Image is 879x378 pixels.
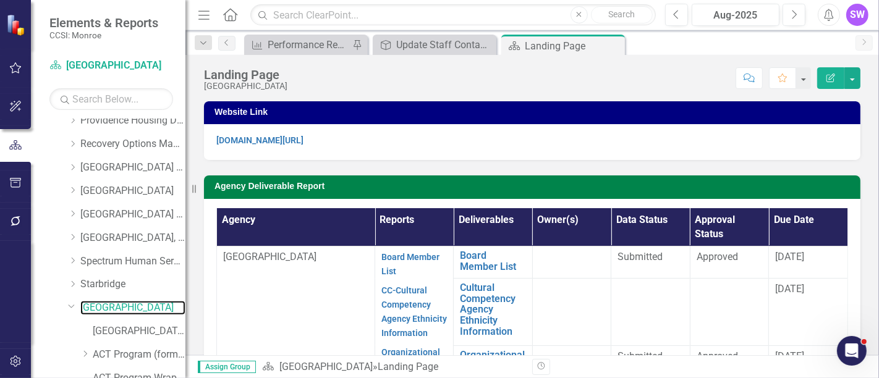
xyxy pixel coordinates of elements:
a: [GEOGRAPHIC_DATA] [80,301,185,315]
a: ACT Program (formerly Project Link) [93,348,185,362]
td: Double-Click to Edit Right Click for Context Menu [454,345,532,377]
a: [GEOGRAPHIC_DATA] (MCOMH Internal) [93,324,185,338]
img: ClearPoint Strategy [5,13,28,36]
span: Assign Group [198,361,256,373]
td: Double-Click to Edit [217,246,375,377]
td: Double-Click to Edit Right Click for Context Menu [454,246,532,279]
div: Landing Page [525,38,622,54]
td: Double-Click to Edit [769,246,848,279]
td: Double-Click to Edit [769,279,848,345]
td: Double-Click to Edit [611,345,690,377]
span: [DATE] [775,350,804,362]
a: [GEOGRAPHIC_DATA] [279,361,373,372]
a: Update Staff Contacts and Website Link on Agency Landing Page [376,37,493,52]
td: Double-Click to Edit [611,279,690,345]
a: Board Member List [381,252,439,276]
p: [GEOGRAPHIC_DATA] [223,250,368,264]
button: SW [846,4,868,26]
input: Search Below... [49,88,173,110]
input: Search ClearPoint... [250,4,656,26]
span: [DATE] [775,251,804,262]
div: Landing Page [378,361,438,372]
span: Submitted [618,350,663,362]
a: Starbridge [80,277,185,292]
span: Approved [697,350,738,362]
span: [DATE] [775,283,804,295]
button: Aug-2025 [692,4,779,26]
a: Organizational Chart [460,350,525,371]
td: Double-Click to Edit [690,345,768,377]
a: Recovery Options Made Easy [80,137,185,151]
a: [DOMAIN_NAME][URL] [216,135,304,145]
td: Double-Click to Edit Right Click for Context Menu [454,279,532,345]
a: [GEOGRAPHIC_DATA], Inc. [80,231,185,245]
div: » [262,360,523,374]
td: Double-Click to Edit [532,345,611,377]
span: Submitted [618,251,663,262]
a: [GEOGRAPHIC_DATA] (RRH) [80,161,185,175]
button: Search [591,6,653,23]
div: Aug-2025 [696,8,775,23]
small: CCSI: Monroe [49,30,158,40]
h3: Website Link [214,107,854,117]
a: Providence Housing Development Corporation [80,114,185,128]
a: Spectrum Human Services, Inc. [80,254,185,269]
span: Search [608,9,635,19]
td: Double-Click to Edit [375,246,454,377]
a: Performance Report [247,37,349,52]
iframe: Intercom live chat [837,336,867,366]
td: Double-Click to Edit [611,246,690,279]
a: [GEOGRAPHIC_DATA] [49,59,173,73]
td: Double-Click to Edit [690,279,768,345]
a: Organizational Chart [381,347,440,371]
span: Elements & Reports [49,15,158,30]
td: Double-Click to Edit [532,246,611,279]
div: [GEOGRAPHIC_DATA] [204,82,287,91]
h3: Agency Deliverable Report [214,182,854,191]
div: Performance Report [268,37,349,52]
div: Update Staff Contacts and Website Link on Agency Landing Page [396,37,493,52]
span: Approved [697,251,738,262]
a: Cultural Competency Agency Ethnicity Information [460,282,525,337]
a: [GEOGRAPHIC_DATA] (RRH) [80,208,185,222]
a: CC-Cultural Competency Agency Ethnicity Information [381,285,447,338]
td: Double-Click to Edit [690,246,768,279]
a: [GEOGRAPHIC_DATA] [80,184,185,198]
a: Board Member List [460,250,525,272]
td: Double-Click to Edit [532,279,611,345]
div: Landing Page [204,68,287,82]
td: Double-Click to Edit [769,345,848,377]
